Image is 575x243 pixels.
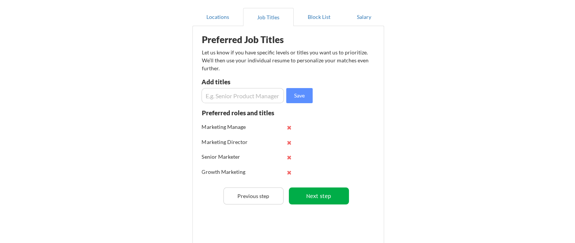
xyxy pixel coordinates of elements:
[294,8,344,26] button: Block List
[202,153,251,161] div: Senior Marketer
[223,187,284,204] button: Previous step
[202,35,297,44] div: Preferred Job Titles
[286,88,313,103] button: Save
[201,79,282,85] div: Add titles
[202,138,251,146] div: Marketing Director
[202,123,251,131] div: Marketing Manage
[344,8,384,26] button: Salary
[202,110,284,116] div: Preferred roles and titles
[192,8,243,26] button: Locations
[289,187,349,204] button: Next step
[202,48,369,72] div: Let us know if you have specific levels or titles you want us to prioritize. We’ll then use your ...
[243,8,294,26] button: Job Titles
[202,168,251,176] div: Growth Marketing
[201,88,284,103] input: E.g. Senior Product Manager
